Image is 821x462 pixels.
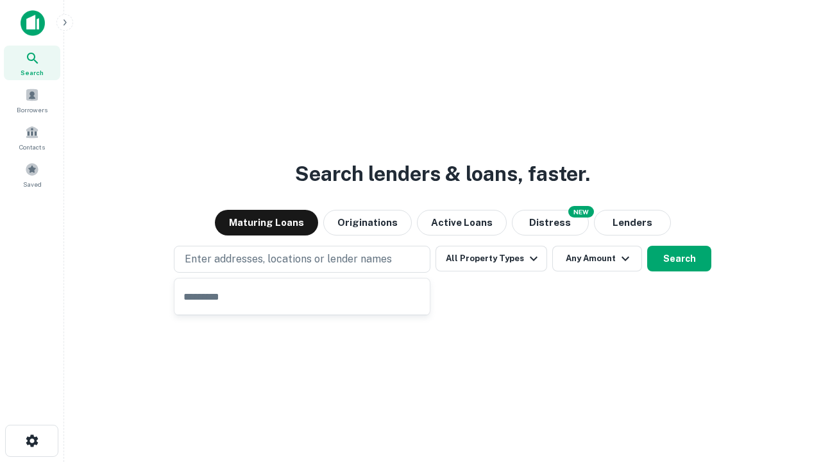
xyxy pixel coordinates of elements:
button: Lenders [594,210,671,235]
a: Saved [4,157,60,192]
h3: Search lenders & loans, faster. [295,158,590,189]
button: Any Amount [552,246,642,271]
button: All Property Types [436,246,547,271]
span: Contacts [19,142,45,152]
button: Originations [323,210,412,235]
button: Active Loans [417,210,507,235]
button: Search distressed loans with lien and other non-mortgage details. [512,210,589,235]
iframe: Chat Widget [757,359,821,421]
button: Search [647,246,711,271]
img: capitalize-icon.png [21,10,45,36]
span: Saved [23,179,42,189]
p: Enter addresses, locations or lender names [185,252,392,267]
span: Search [21,67,44,78]
a: Search [4,46,60,80]
a: Borrowers [4,83,60,117]
button: Enter addresses, locations or lender names [174,246,430,273]
button: Maturing Loans [215,210,318,235]
a: Contacts [4,120,60,155]
div: NEW [568,206,594,218]
span: Borrowers [17,105,47,115]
